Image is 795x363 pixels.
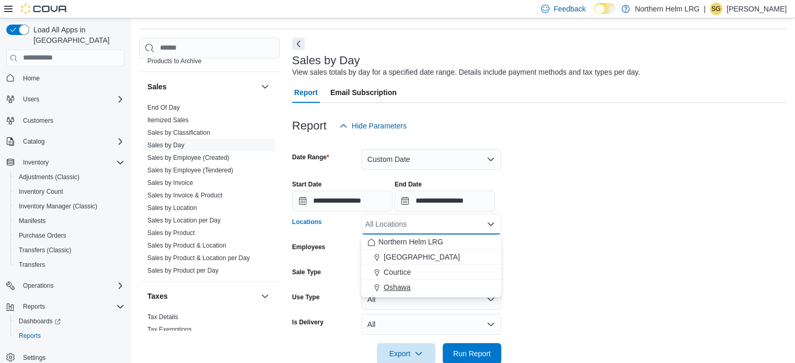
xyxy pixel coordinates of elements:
[147,57,201,65] span: Products to Archive
[23,116,53,125] span: Customers
[29,25,124,45] span: Load All Apps in [GEOGRAPHIC_DATA]
[2,299,129,314] button: Reports
[361,149,501,170] button: Custom Date
[19,300,124,313] span: Reports
[15,315,124,327] span: Dashboards
[292,268,321,276] label: Sale Type
[15,200,124,213] span: Inventory Manager (Classic)
[384,252,460,262] span: [GEOGRAPHIC_DATA]
[147,81,167,92] h3: Sales
[147,116,189,124] span: Itemized Sales
[147,217,221,224] a: Sales by Location per Day
[147,57,201,65] a: Products to Archive
[292,293,319,301] label: Use Type
[15,315,65,327] a: Dashboards
[292,180,322,189] label: Start Date
[2,92,129,107] button: Users
[23,74,40,83] span: Home
[361,235,501,295] div: Choose from the following options
[15,200,101,213] a: Inventory Manager (Classic)
[147,229,195,237] span: Sales by Product
[19,279,124,292] span: Operations
[704,3,706,15] p: |
[635,3,700,15] p: Northern Helm LRG
[15,244,75,256] a: Transfers (Classic)
[361,265,501,280] button: Courtice
[147,204,197,212] a: Sales by Location
[10,243,129,257] button: Transfers (Classic)
[15,215,50,227] a: Manifests
[147,254,250,262] span: Sales by Product & Location per Day
[21,4,68,14] img: Cova
[147,154,229,161] a: Sales by Employee (Created)
[147,167,233,174] a: Sales by Employee (Tendered)
[147,128,210,137] span: Sales by Classification
[10,329,129,343] button: Reports
[147,103,180,112] span: End Of Day
[147,129,210,136] a: Sales by Classification
[147,81,257,92] button: Sales
[453,348,491,359] span: Run Report
[378,237,443,247] span: Northern Helm LRG
[292,318,324,326] label: Is Delivery
[19,114,124,127] span: Customers
[147,166,233,174] span: Sales by Employee (Tendered)
[147,192,222,199] a: Sales by Invoice & Product
[292,153,329,161] label: Date Range
[2,71,129,86] button: Home
[19,279,58,292] button: Operations
[23,354,45,362] span: Settings
[2,113,129,128] button: Customers
[352,121,407,131] span: Hide Parameters
[147,267,218,274] a: Sales by Product per Day
[15,171,84,183] a: Adjustments (Classic)
[292,243,325,251] label: Employees
[15,330,45,342] a: Reports
[594,3,616,14] input: Dark Mode
[19,300,49,313] button: Reports
[19,231,66,240] span: Purchase Orders
[10,170,129,184] button: Adjustments (Classic)
[23,302,45,311] span: Reports
[292,120,327,132] h3: Report
[361,314,501,335] button: All
[361,280,501,295] button: Oshawa
[361,235,501,250] button: Northern Helm LRG
[554,4,585,14] span: Feedback
[292,191,393,212] input: Press the down key to open a popover containing a calendar.
[15,330,124,342] span: Reports
[147,216,221,225] span: Sales by Location per Day
[147,291,168,301] h3: Taxes
[15,244,124,256] span: Transfers (Classic)
[259,290,271,302] button: Taxes
[147,326,192,333] a: Tax Exemptions
[292,218,322,226] label: Locations
[294,82,318,103] span: Report
[384,282,410,292] span: Oshawa
[594,14,595,15] span: Dark Mode
[15,229,124,242] span: Purchase Orders
[23,282,54,290] span: Operations
[147,116,189,124] a: Itemized Sales
[259,80,271,93] button: Sales
[711,3,720,15] span: SG
[727,3,787,15] p: [PERSON_NAME]
[147,242,226,249] a: Sales by Product & Location
[147,142,185,149] a: Sales by Day
[147,179,193,186] a: Sales by Invoice
[292,67,640,78] div: View sales totals by day for a specified date range. Details include payment methods and tax type...
[139,101,280,281] div: Sales
[395,191,495,212] input: Press the down key to open a popover containing a calendar.
[19,246,71,254] span: Transfers (Classic)
[395,180,422,189] label: End Date
[15,185,124,198] span: Inventory Count
[10,228,129,243] button: Purchase Orders
[15,259,124,271] span: Transfers
[147,313,178,321] span: Tax Details
[19,135,49,148] button: Catalog
[19,173,79,181] span: Adjustments (Classic)
[147,241,226,250] span: Sales by Product & Location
